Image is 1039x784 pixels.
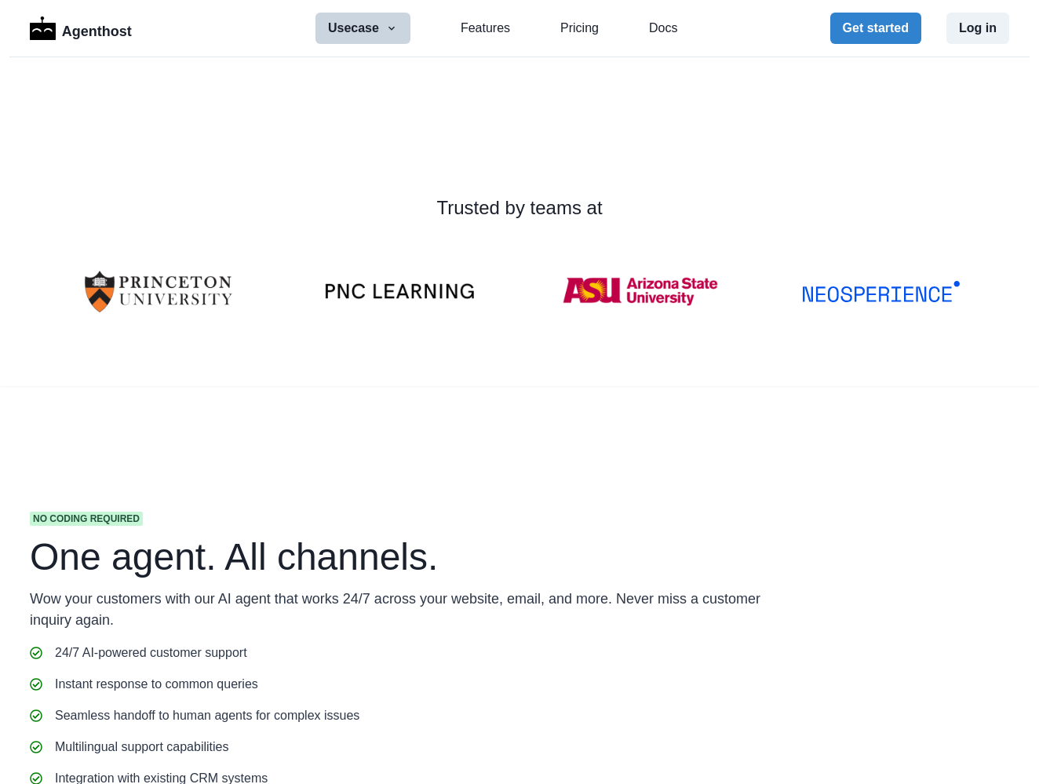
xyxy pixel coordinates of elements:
img: University-of-Princeton-Logo.png [80,247,237,336]
img: ASU-Logo.png [562,247,719,336]
p: Seamless handoff to human agents for complex issues [55,706,359,725]
button: Marketing [316,146,456,169]
p: Wow your customers with our AI agent that works 24/7 across your website, email, and more. Never ... [30,589,781,631]
a: Pricing [560,19,599,38]
p: Multilingual support capabilities [55,738,228,757]
button: Education [316,169,456,191]
button: Customer Support [316,78,456,101]
button: Get started [830,13,921,44]
img: NSP_Logo_Blue.svg [803,281,960,302]
a: Docs [649,19,677,38]
img: Logo [30,16,56,40]
a: Features [461,19,510,38]
p: Instant response to common queries [55,675,258,694]
p: 24/7 AI-powered customer support [55,644,247,662]
button: Sales [316,124,456,147]
p: Agenthost [62,15,132,42]
a: SMS Chatbot [316,101,456,124]
span: No coding required [30,512,143,526]
h1: One agent. All channels. [30,538,781,576]
p: Trusted by teams at [50,194,989,222]
a: LogoAgenthost [30,15,132,42]
button: AI SaaS [316,56,456,78]
img: PNC-LEARNING-Logo-v2.1.webp [321,283,478,300]
button: Usecase [315,13,410,44]
button: Log in [946,13,1009,44]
